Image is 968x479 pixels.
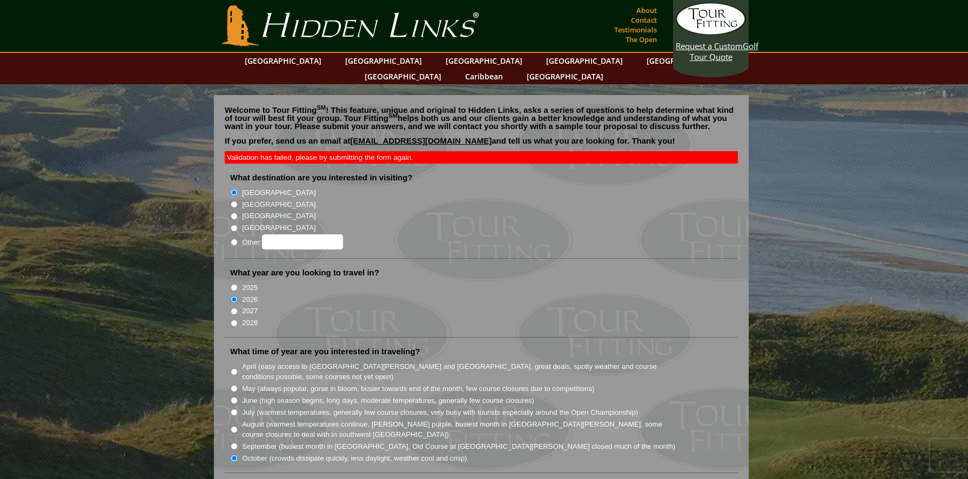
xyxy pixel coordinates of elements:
label: [GEOGRAPHIC_DATA] [242,211,315,221]
a: [EMAIL_ADDRESS][DOMAIN_NAME] [351,136,492,145]
a: [GEOGRAPHIC_DATA] [521,69,609,84]
a: [GEOGRAPHIC_DATA] [340,53,427,69]
a: [GEOGRAPHIC_DATA] [239,53,327,69]
sup: SM [388,112,398,119]
p: If you prefer, send us an email at and tell us what you are looking for. Thank you! [225,137,738,153]
label: [GEOGRAPHIC_DATA] [242,187,315,198]
label: October (crowds dissipate quickly, less daylight, weather cool and crisp) [242,453,467,464]
label: April (easy access to [GEOGRAPHIC_DATA][PERSON_NAME] and [GEOGRAPHIC_DATA], great deals, spotty w... [242,361,676,382]
label: Other: [242,234,342,249]
a: [GEOGRAPHIC_DATA] [641,53,729,69]
label: September (busiest month in [GEOGRAPHIC_DATA], Old Course at [GEOGRAPHIC_DATA][PERSON_NAME] close... [242,441,675,452]
label: What destination are you interested in visiting? [230,172,413,183]
div: Validation has failed, please try submitting the form again. [225,151,738,164]
label: [GEOGRAPHIC_DATA] [242,222,315,233]
a: [GEOGRAPHIC_DATA] [541,53,628,69]
a: Testimonials [611,22,660,37]
a: About [634,3,660,18]
a: Caribbean [460,69,508,84]
label: May (always popular, gorse in bloom, busier towards end of the month, few course closures due to ... [242,383,594,394]
input: Other: [262,234,343,249]
label: 2025 [242,282,258,293]
sup: SM [317,104,326,111]
span: Request a Custom [676,41,743,51]
label: 2026 [242,294,258,305]
label: What year are you looking to travel in? [230,267,379,278]
label: What time of year are you interested in traveling? [230,346,420,357]
label: 2027 [242,306,258,316]
a: Contact [628,12,660,28]
a: Request a CustomGolf Tour Quote [676,3,746,62]
label: July (warmest temperatures, generally few course closures, very busy with tourists especially aro... [242,407,638,418]
label: August (warmest temperatures continue, [PERSON_NAME] purple, busiest month in [GEOGRAPHIC_DATA][P... [242,419,676,440]
label: [GEOGRAPHIC_DATA] [242,199,315,210]
a: [GEOGRAPHIC_DATA] [359,69,447,84]
p: Welcome to Tour Fitting ! This feature, unique and original to Hidden Links, asks a series of que... [225,106,738,130]
label: June (high season begins, long days, moderate temperatures, generally few course closures) [242,395,534,406]
a: [GEOGRAPHIC_DATA] [440,53,528,69]
label: 2028 [242,318,258,328]
a: The Open [623,32,660,47]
